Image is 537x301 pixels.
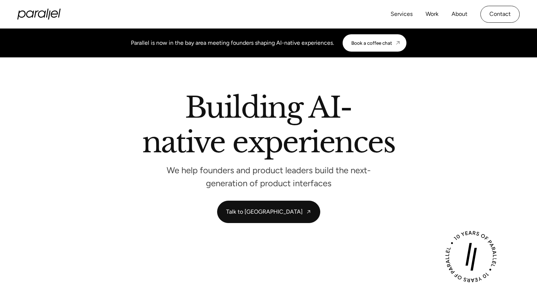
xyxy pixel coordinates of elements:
[391,9,413,19] a: Services
[395,40,401,46] img: CTA arrow image
[343,34,406,52] a: Book a coffee chat
[160,167,377,186] p: We help founders and product leaders build the next-generation of product interfaces
[480,6,520,23] a: Contact
[426,9,439,19] a: Work
[452,9,467,19] a: About
[131,39,334,47] div: Parallel is now in the bay area meeting founders shaping AI-native experiences.
[351,40,392,46] div: Book a coffee chat
[63,93,474,160] h2: Building AI-native experiences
